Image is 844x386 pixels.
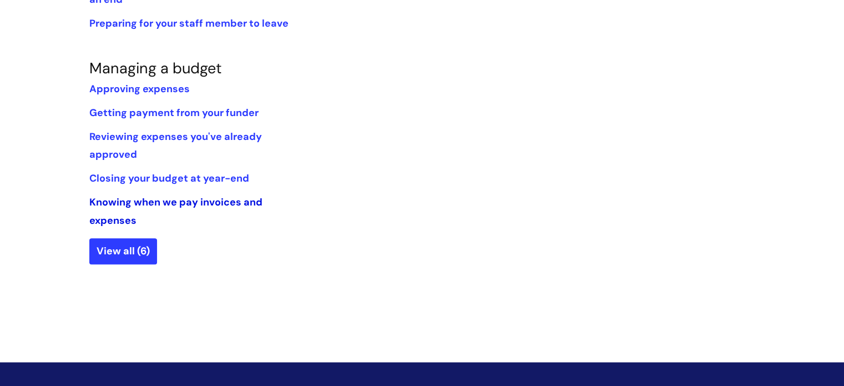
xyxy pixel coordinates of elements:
a: Approving expenses [89,82,190,96]
a: Reviewing expenses you've already approved [89,130,262,161]
a: Closing your budget at year-end [89,172,249,185]
a: View all (6) [89,238,157,264]
a: Managing a budget [89,58,222,78]
a: Preparing for your staff member to leave [89,17,289,30]
a: Knowing when we pay invoices and expenses [89,195,262,227]
a: Getting payment from your funder [89,106,259,119]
